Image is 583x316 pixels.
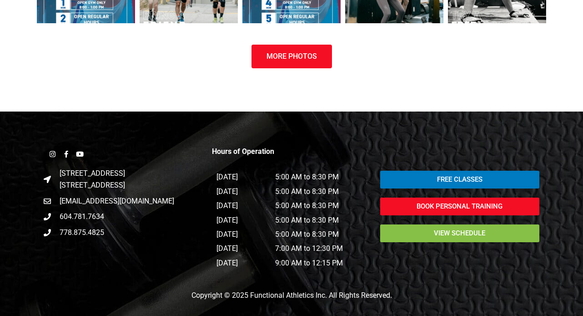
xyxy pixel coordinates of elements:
[44,195,203,207] a: [EMAIL_ADDRESS][DOMAIN_NAME]
[275,186,366,198] p: 5:00 AM to 8:30 PM
[275,200,366,212] p: 5:00 AM to 8:30 PM
[251,45,332,68] a: More Photos
[380,171,539,189] a: Free Classes
[380,224,539,242] a: view schedule
[216,257,266,269] p: [DATE]
[57,168,125,192] span: [STREET_ADDRESS] [STREET_ADDRESS]
[216,243,266,255] p: [DATE]
[57,195,174,207] span: [EMAIL_ADDRESS][DOMAIN_NAME]
[275,214,366,226] p: 5:00 AM to 8:30 PM
[39,290,544,301] p: Copyright © 2025 Functional Athletics Inc. All Rights Reserved.
[380,198,539,215] a: Book Personal Training
[216,186,266,198] p: [DATE]
[434,230,485,237] span: view schedule
[275,229,366,240] p: 5:00 AM to 8:30 PM
[44,211,203,223] a: 604.781.7634
[44,168,203,192] a: [STREET_ADDRESS][STREET_ADDRESS]
[57,227,104,239] span: 778.875.4825
[44,227,203,239] a: 778.875.4825
[275,243,366,255] p: 7:00 AM to 12:30 PM
[266,53,317,60] span: More Photos
[212,147,274,156] strong: Hours of Operation
[216,171,266,183] p: [DATE]
[216,214,266,226] p: [DATE]
[417,203,503,210] span: Book Personal Training
[275,171,366,183] p: 5:00 AM to 8:30 PM
[216,229,266,240] p: [DATE]
[437,176,482,183] span: Free Classes
[216,200,266,212] p: [DATE]
[57,211,104,223] span: 604.781.7634
[275,257,366,269] p: 9:00 AM to 12:15 PM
